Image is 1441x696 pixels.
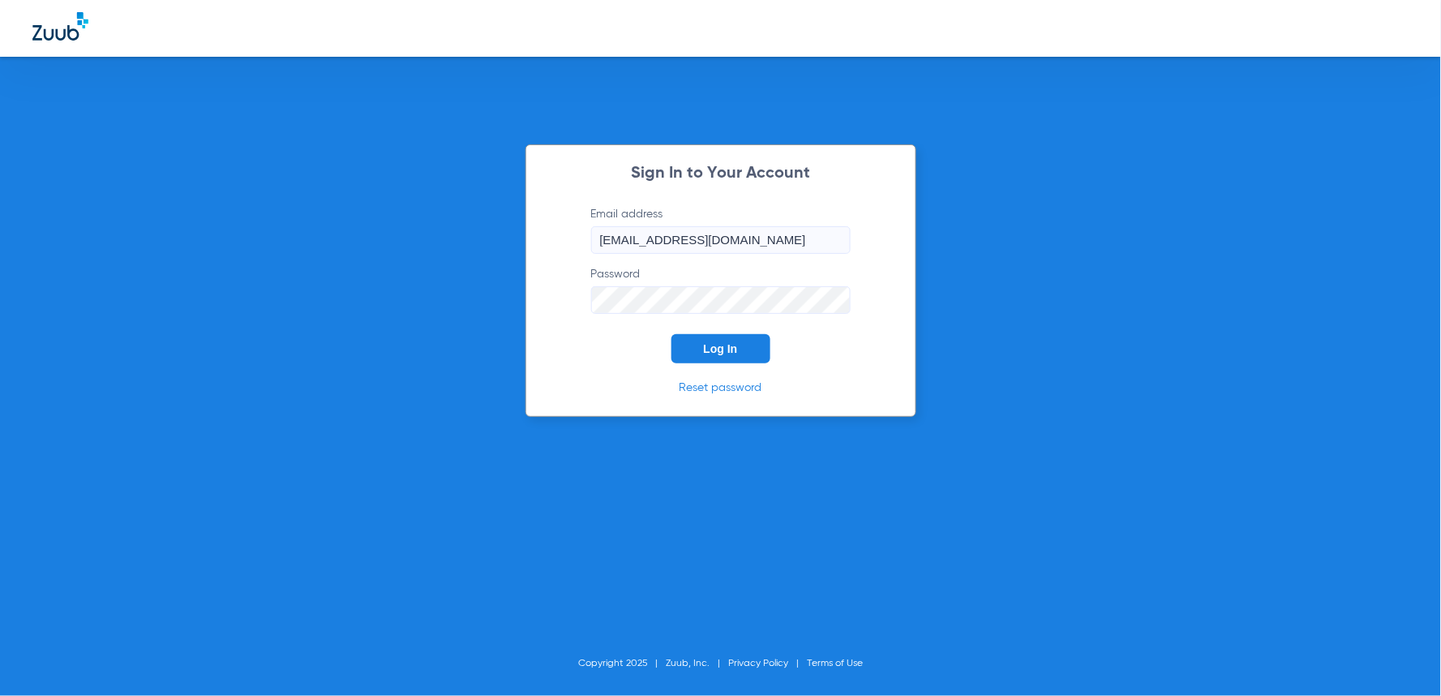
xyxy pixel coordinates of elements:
[680,382,762,393] a: Reset password
[671,334,770,363] button: Log In
[32,12,88,41] img: Zuub Logo
[591,266,851,314] label: Password
[807,659,863,668] a: Terms of Use
[591,226,851,254] input: Email address
[591,286,851,314] input: Password
[704,342,738,355] span: Log In
[591,206,851,254] label: Email address
[578,655,666,672] li: Copyright 2025
[567,165,875,182] h2: Sign In to Your Account
[728,659,788,668] a: Privacy Policy
[666,655,728,672] li: Zuub, Inc.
